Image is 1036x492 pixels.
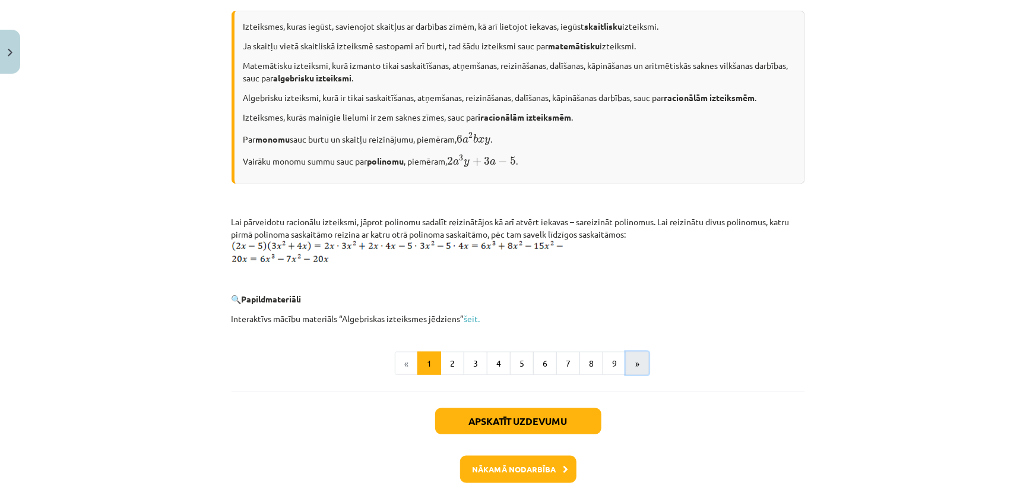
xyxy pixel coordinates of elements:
[232,293,805,305] p: 🔍
[664,92,755,103] b: racionālām izteiksmēm
[460,456,576,483] button: Nākamā nodarbība
[473,157,481,166] span: +
[243,59,796,84] p: Matemātisku izteiksmi, kurā izmanto tikai saskaitīšanas, atņemšanas, reizināšanas, dalīšanas, kāp...
[556,352,580,376] button: 7
[579,352,603,376] button: 8
[510,352,534,376] button: 5
[232,352,805,376] nav: Page navigation example
[460,155,464,161] span: 3
[549,40,600,51] b: matemātisku
[585,21,623,31] b: skaitlisku
[487,352,511,376] button: 4
[274,72,352,83] b: algebrisku izteiksmi
[243,92,796,104] p: Algebrisku izteiksmi, kurā ir tikai saskaitīšanas, atņemšanas, reizināšanas, dalīšanas, kāpināšan...
[484,137,490,145] span: y
[484,157,490,165] span: 3
[243,20,796,33] p: Izteiksmes, kuras iegūst, savienojot skaitļus ar darbības zīmēm, kā arī lietojot iekavas, iegūst ...
[463,137,469,143] span: a
[243,111,796,124] p: Izteiksmes, kurās mainīgie lielumi ir zem saknes zīmes, sauc par .
[243,131,796,146] p: Par sauc burtu un skaitļu reizinājumu, piemēram, .
[232,216,805,266] p: Lai pārveidotu racionālu izteiksmi, jāprot polinomu sadalīt reizinātājos kā arī atvērt iekavas – ...
[8,49,12,56] img: icon-close-lesson-0947bae3869378f0d4975bcd49f059093ad1ed9edebbc8119c70593378902aed.svg
[454,159,460,165] span: a
[457,135,463,143] span: 6
[490,159,496,165] span: a
[533,352,557,376] button: 6
[417,352,441,376] button: 1
[243,153,796,168] p: Vairāku monomu summu sauc par , piemēram, .
[256,134,290,144] b: monomu
[626,352,649,376] button: »
[499,157,508,166] span: −
[435,408,601,434] button: Apskatīt uzdevumu
[473,134,478,143] span: b
[469,133,473,138] span: 2
[510,157,516,165] span: 5
[464,159,470,167] span: y
[367,156,404,166] b: polinomu
[232,313,805,325] p: Interaktīvs mācību materiāls “Algebriskas izteiksmes jēdziens”
[464,313,480,324] a: šeit.
[441,352,464,376] button: 2
[243,40,796,52] p: Ja skaitļu vietā skaitliskā izteiksmē sastopami arī burti, tad šādu izteiksmi sauc par izteiksmi.
[448,157,454,165] span: 2
[242,294,302,304] b: Papildmateriāli
[603,352,626,376] button: 9
[464,352,487,376] button: 3
[478,137,484,143] span: x
[479,112,572,122] b: iracionālām izteiksmēm
[232,241,589,266] img: equation_2.pdf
